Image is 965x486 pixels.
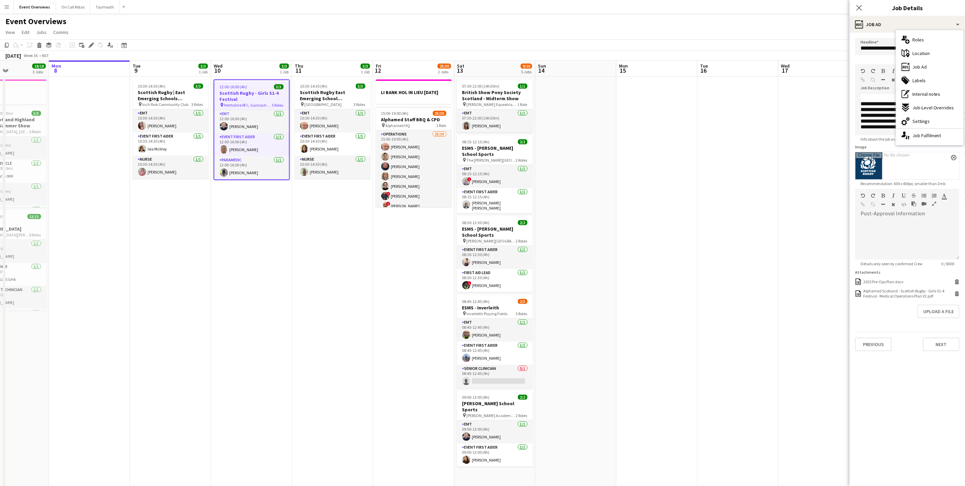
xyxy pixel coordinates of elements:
div: Job Ad [850,16,965,33]
app-card-role: Event First Aider1/112:00-16:00 (4h)[PERSON_NAME] [214,133,289,156]
span: Fri [376,63,381,69]
app-card-role: Paramedic1/112:00-16:00 (4h)[PERSON_NAME] [214,156,289,179]
button: Italic [891,68,896,74]
span: 3/3 [279,64,289,69]
span: 17 [780,67,790,74]
span: 11 [294,67,303,74]
span: 1 Role [518,102,527,107]
span: [PERSON_NAME] Equestrian Centre [467,102,518,107]
button: Clear Formatting [891,202,896,207]
span: Inverleith Playing Fields [467,311,508,316]
div: Job Fulfilment [896,129,963,142]
app-card-role: Operations25/3015:00-19:00 (4h)[PERSON_NAME][PERSON_NAME][PERSON_NAME][PERSON_NAME][PERSON_NAME]!... [376,130,452,443]
div: [DATE] [5,52,21,59]
div: 3 Jobs [33,69,45,74]
span: [PERSON_NAME][GEOGRAPHIC_DATA] [467,238,516,244]
h3: [PERSON_NAME] School Sports [457,400,533,413]
span: Job-Level Overrides [912,105,954,111]
span: 16 [699,67,708,74]
span: Roles [912,37,924,43]
button: On Call Rotas [56,0,90,14]
a: Edit [19,28,32,37]
span: Mon [619,63,628,69]
span: Sun [538,63,546,69]
span: 5 Roles [30,129,41,134]
span: Edit [22,29,30,35]
span: 3/3 [198,64,208,69]
span: 5/5 [32,111,41,116]
span: 9/10 [521,64,532,69]
span: Perthshire RFC, Gannochy Sports Pavilion [224,103,272,108]
button: Undo [861,68,865,74]
button: Text Color [942,193,947,198]
span: 3 Roles [272,103,284,108]
span: Wed [781,63,790,69]
app-card-role: Event First Aider1/108:45-12:45 (4h)[PERSON_NAME] [457,342,533,365]
app-job-card: LI BANK HOL IN LIEU [DATE] [376,79,452,104]
span: 08:15-12:15 (4h) [462,139,490,144]
span: ! [386,192,390,196]
h3: ESMS - [PERSON_NAME] School Sports [457,145,533,157]
div: 1 Job [361,69,370,74]
app-job-card: 08:30-12:30 (4h)2/2ESMS - [PERSON_NAME] School Sports [PERSON_NAME][GEOGRAPHIC_DATA]2 RolesEvent ... [457,216,533,292]
a: Comms [51,28,71,37]
span: 3 Roles [192,102,203,107]
div: 1 Job [199,69,208,74]
span: Settings [912,118,930,124]
button: Undo [861,193,865,198]
span: 2 Roles [516,238,527,244]
app-card-role: Event First Aider1/108:30-12:30 (4h)[PERSON_NAME] [457,246,533,269]
span: Week 36 [22,53,39,58]
button: Redo [871,68,875,74]
span: 3/3 [361,64,370,69]
span: Jobs [36,29,46,35]
app-card-role: Senior Clinician0/108:45-12:45 (4h) [457,365,533,388]
h3: Scottish Rugby - Girls S1-4 Festival [214,90,289,102]
app-card-role: Event First Aider1/109:00-13:00 (4h)[PERSON_NAME] [457,444,533,467]
app-card-role: First Aid Lead1/108:30-12:30 (4h)![PERSON_NAME] [457,269,533,292]
span: 2/3 [518,299,527,304]
span: 25/30 [438,64,451,69]
h3: British Show Pony Society Scotland - Midterm Show [457,89,533,102]
span: Sat [457,63,464,69]
button: Insert video [922,201,926,206]
span: Details only seen by confirmed Crew [855,261,928,266]
app-job-card: 15:00-19:00 (4h)25/30Alphamed Staff BBQ & CPD Alphamed HQ1 RoleOperations25/3015:00-19:00 (4h)[PE... [376,107,452,207]
span: 1/1 [518,84,527,89]
h3: Scottish Rugby | East Emerging Schools Championships | [GEOGRAPHIC_DATA] [133,89,209,102]
button: Unordered List [922,193,926,198]
span: 12 [375,67,381,74]
div: 2025 Pre-Ops Plan.docx [863,279,903,284]
app-job-card: 07:30-22:00 (14h30m)1/1British Show Pony Society Scotland - Midterm Show [PERSON_NAME] Equestrian... [457,79,533,132]
button: Bold [881,68,886,74]
span: 2 Roles [516,413,527,418]
app-card-role: EMT1/107:30-22:00 (14h30m)[PERSON_NAME] [457,109,533,132]
button: HTML Code [901,202,906,207]
span: 10:30-14:30 (4h) [138,84,166,89]
app-card-role: Event First Aider1/108:15-12:15 (4h)[PERSON_NAME] [PERSON_NAME] [457,188,533,213]
a: Jobs [34,28,49,37]
button: Upload a file [918,305,960,318]
app-card-role: EMT1/108:45-12:45 (4h)[PERSON_NAME] [457,319,533,342]
div: 12:00-16:00 (4h)3/3Scottish Rugby - Girls S1-4 Festival Perthshire RFC, Gannochy Sports Pavilion3... [214,79,290,180]
app-card-role: EMT1/112:00-16:00 (4h)[PERSON_NAME] [214,110,289,133]
span: ! [467,281,471,285]
button: Clear Formatting [891,77,896,83]
span: Job Ad [912,64,927,70]
button: Taymouth [90,0,120,14]
app-job-card: 08:45-12:45 (4h)2/3ESMS - Inverleith Inverleith Playing Fields3 RolesEMT1/108:45-12:45 (4h)[PERSO... [457,295,533,388]
button: Italic [891,193,896,198]
span: Comms [53,29,69,35]
span: Thu [295,63,303,69]
span: Alphamed HQ [386,123,410,128]
button: Bold [881,193,886,198]
app-card-role: EMT1/110:30-14:30 (4h)[PERSON_NAME] [295,109,371,132]
span: 2/2 [518,220,527,225]
h1: Event Overviews [5,16,66,26]
span: 8 [51,67,61,74]
span: 3 Roles [354,102,365,107]
span: 25/30 [433,111,446,116]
